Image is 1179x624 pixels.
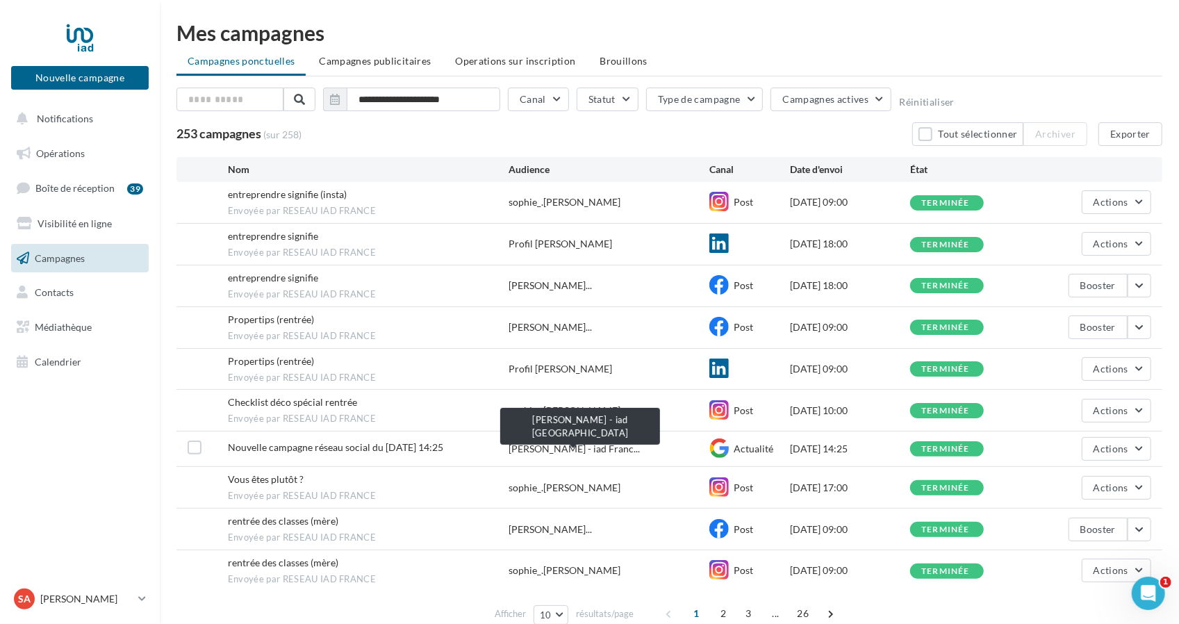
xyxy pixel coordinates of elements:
span: Vous êtes plutôt ? [228,473,304,485]
span: Afficher [495,607,526,621]
button: Actions [1082,357,1151,381]
span: [PERSON_NAME]... [509,320,592,334]
span: Actions [1094,238,1128,249]
div: terminée [921,323,970,332]
span: Post [734,321,753,333]
span: Envoyée par RESEAU IAD FRANCE [228,247,509,259]
button: Exporter [1098,122,1162,146]
span: Envoyée par RESEAU IAD FRANCE [228,490,509,502]
span: Campagnes actives [782,93,868,105]
span: Notifications [37,113,93,124]
span: Actions [1094,482,1128,493]
iframe: Intercom live chat [1132,577,1165,610]
span: Médiathèque [35,321,92,333]
span: Actions [1094,404,1128,416]
span: Envoyée par RESEAU IAD FRANCE [228,532,509,544]
div: Audience [509,163,709,176]
span: 1 [1160,577,1171,588]
div: terminée [921,407,970,416]
span: Envoyée par RESEAU IAD FRANCE [228,573,509,586]
div: terminée [921,281,970,290]
a: Contacts [8,278,151,307]
span: Propertips (rentrée) [228,355,314,367]
button: Booster [1069,274,1128,297]
button: Actions [1082,437,1151,461]
span: Campagnes [35,252,85,263]
span: (sur 258) [263,128,302,142]
div: [DATE] 09:00 [790,564,910,577]
span: SA [18,592,31,606]
div: [DATE] 18:00 [790,279,910,293]
a: Calendrier [8,347,151,377]
span: résultats/page [576,607,634,621]
a: Médiathèque [8,313,151,342]
div: [DATE] 09:00 [790,195,910,209]
div: sophie_.[PERSON_NAME] [509,404,620,418]
button: Actions [1082,232,1151,256]
button: Type de campagne [646,88,764,111]
button: Canal [508,88,569,111]
span: [PERSON_NAME]... [509,523,592,536]
span: Actions [1094,363,1128,375]
button: Actions [1082,559,1151,582]
div: Profil [PERSON_NAME] [509,237,612,251]
a: Boîte de réception39 [8,173,151,203]
div: terminée [921,484,970,493]
span: Post [734,523,753,535]
span: Post [734,404,753,416]
span: entreprendre signifie (insta) [228,188,347,200]
div: sophie_.[PERSON_NAME] [509,195,620,209]
div: [PERSON_NAME] - iad [GEOGRAPHIC_DATA] [500,408,660,445]
div: [DATE] 10:00 [790,404,910,418]
span: Calendrier [35,356,81,368]
button: Tout sélectionner [912,122,1023,146]
span: Boîte de réception [35,182,115,194]
span: Actions [1094,196,1128,208]
span: Actualité [734,443,773,454]
button: Notifications [8,104,146,133]
span: rentrée des classes (mère) [228,557,338,568]
button: Nouvelle campagne [11,66,149,90]
div: sophie_.[PERSON_NAME] [509,481,620,495]
div: Date d'envoi [790,163,910,176]
button: Booster [1069,518,1128,541]
span: entreprendre signifie [228,272,318,284]
button: Statut [577,88,638,111]
a: SA [PERSON_NAME] [11,586,149,612]
span: Opérations [36,147,85,159]
div: terminée [921,240,970,249]
span: rentrée des classes (mère) [228,515,338,527]
span: [PERSON_NAME]... [509,279,592,293]
a: Campagnes [8,244,151,273]
span: Visibilité en ligne [38,217,112,229]
span: Actions [1094,443,1128,454]
span: 253 campagnes [176,126,261,141]
span: entreprendre signifie [228,230,318,242]
div: terminée [921,525,970,534]
div: [DATE] 09:00 [790,362,910,376]
div: Profil [PERSON_NAME] [509,362,612,376]
span: Brouillons [600,55,648,67]
button: Booster [1069,315,1128,339]
span: [PERSON_NAME] - iad Franc... [509,442,640,456]
span: Envoyée par RESEAU IAD FRANCE [228,330,509,343]
div: [DATE] 18:00 [790,237,910,251]
div: État [910,163,1030,176]
div: terminée [921,365,970,374]
span: Propertips (rentrée) [228,313,314,325]
span: Post [734,482,753,493]
div: [DATE] 09:00 [790,320,910,334]
div: terminée [921,199,970,208]
span: Nouvelle campagne réseau social du 03-09-2025 14:25 [228,441,443,453]
span: Post [734,279,753,291]
div: Nom [228,163,509,176]
span: Actions [1094,564,1128,576]
button: Réinitialiser [899,97,955,108]
span: 10 [540,609,552,621]
button: Campagnes actives [770,88,891,111]
span: Post [734,196,753,208]
button: Actions [1082,190,1151,214]
div: Mes campagnes [176,22,1162,43]
a: Visibilité en ligne [8,209,151,238]
p: [PERSON_NAME] [40,592,133,606]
